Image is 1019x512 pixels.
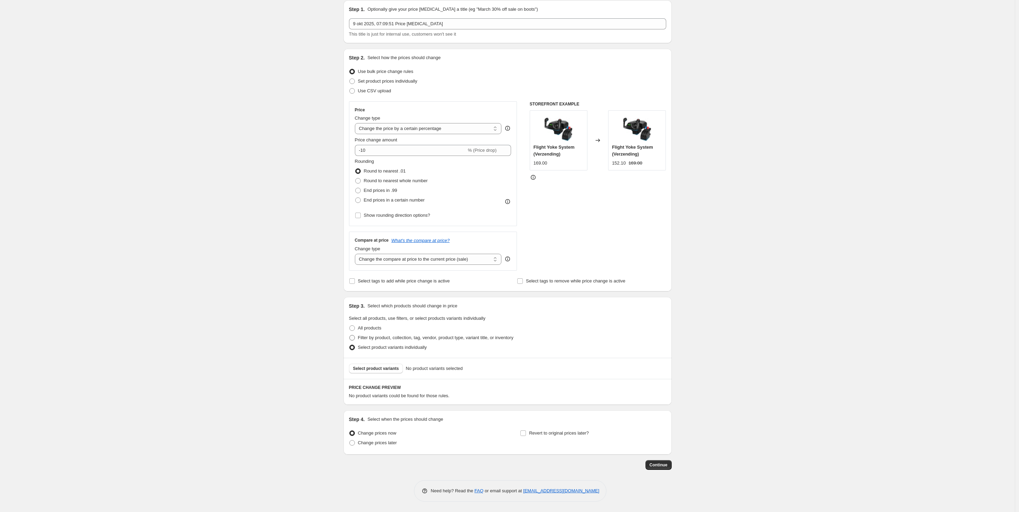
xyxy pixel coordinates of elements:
span: Select all products, use filters, or select products variants individually [349,316,485,321]
span: Round to nearest whole number [364,178,428,183]
span: This title is just for internal use, customers won't see it [349,31,456,37]
span: Select product variants [353,366,399,371]
button: Select product variants [349,364,403,373]
input: -15 [355,145,466,156]
span: Change prices now [358,430,396,436]
span: Need help? Read the [431,488,475,493]
h3: Price [355,107,365,113]
span: All products [358,325,381,331]
span: Change prices later [358,440,397,445]
span: No product variants selected [406,365,463,372]
h2: Step 3. [349,302,365,309]
span: Revert to original prices later? [529,430,589,436]
h2: Step 1. [349,6,365,13]
p: Select when the prices should change [367,416,443,423]
span: or email support at [483,488,523,493]
span: Flight Yoke System (Verzending) [612,145,653,157]
div: help [504,255,511,262]
strike: 169.00 [629,160,642,167]
span: End prices in .99 [364,188,397,193]
span: End prices in a certain number [364,197,425,203]
span: Change type [355,246,380,251]
span: Select product variants individually [358,345,427,350]
h6: STOREFRONT EXAMPLE [530,101,666,107]
div: 169.00 [534,160,547,167]
p: Select which products should change in price [367,302,457,309]
span: Filter by product, collection, tag, vendor, product type, variant title, or inventory [358,335,513,340]
h3: Compare at price [355,238,389,243]
img: LOG-001-A_80x.jpg [623,114,651,142]
button: Continue [645,460,672,470]
span: Use CSV upload [358,88,391,93]
button: What's the compare at price? [391,238,450,243]
div: 152.10 [612,160,626,167]
p: Select how the prices should change [367,54,441,61]
span: Round to nearest .01 [364,168,406,174]
span: Continue [650,462,668,468]
input: 30% off holiday sale [349,18,666,29]
span: Set product prices individually [358,78,417,84]
span: Use bulk price change rules [358,69,413,74]
span: No product variants could be found for those rules. [349,393,450,398]
img: LOG-001-A_80x.jpg [545,114,572,142]
h2: Step 4. [349,416,365,423]
p: Optionally give your price [MEDICAL_DATA] a title (eg "March 30% off sale on boots") [367,6,538,13]
div: help [504,125,511,132]
span: Rounding [355,159,374,164]
span: Change type [355,115,380,121]
span: Select tags to add while price change is active [358,278,450,283]
span: % (Price drop) [468,148,497,153]
span: Show rounding direction options? [364,213,430,218]
span: Select tags to remove while price change is active [526,278,625,283]
h6: PRICE CHANGE PREVIEW [349,385,666,390]
a: FAQ [474,488,483,493]
span: Price change amount [355,137,397,142]
h2: Step 2. [349,54,365,61]
span: Flight Yoke System (Verzending) [534,145,575,157]
a: [EMAIL_ADDRESS][DOMAIN_NAME] [523,488,599,493]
